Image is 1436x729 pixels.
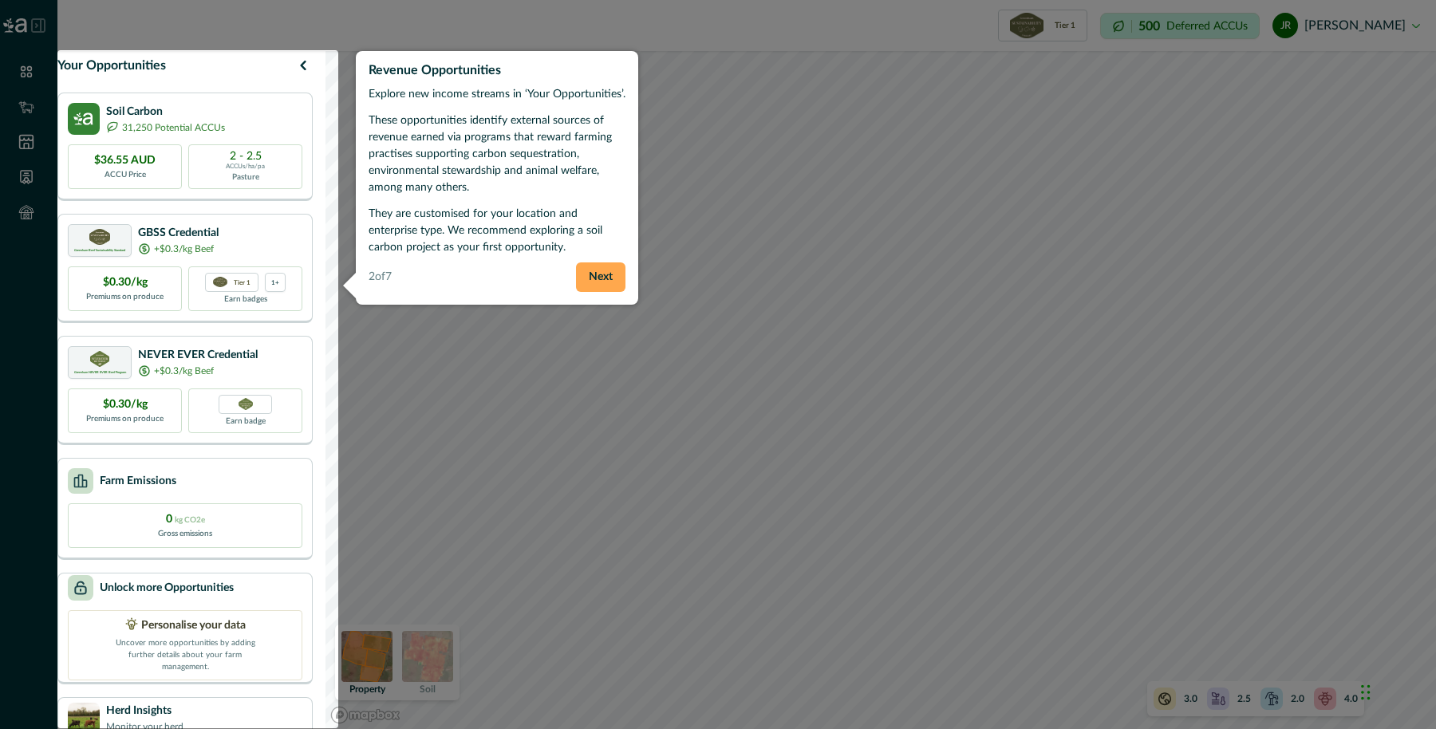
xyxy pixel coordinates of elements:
p: They are customised for your location and enterprise type. We recommend exploring a soil carbon p... [369,206,625,256]
p: Explore new income streams in ‘Your Opportunities’. [369,86,625,103]
h2: Revenue Opportunities [369,64,625,77]
button: Next [576,262,625,292]
p: These opportunities identify external sources of revenue earned via programs that reward farming ... [369,112,625,196]
iframe: Chat Widget [1356,652,1436,729]
p: 2 of 7 [369,269,392,286]
div: Drag [1361,668,1371,716]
